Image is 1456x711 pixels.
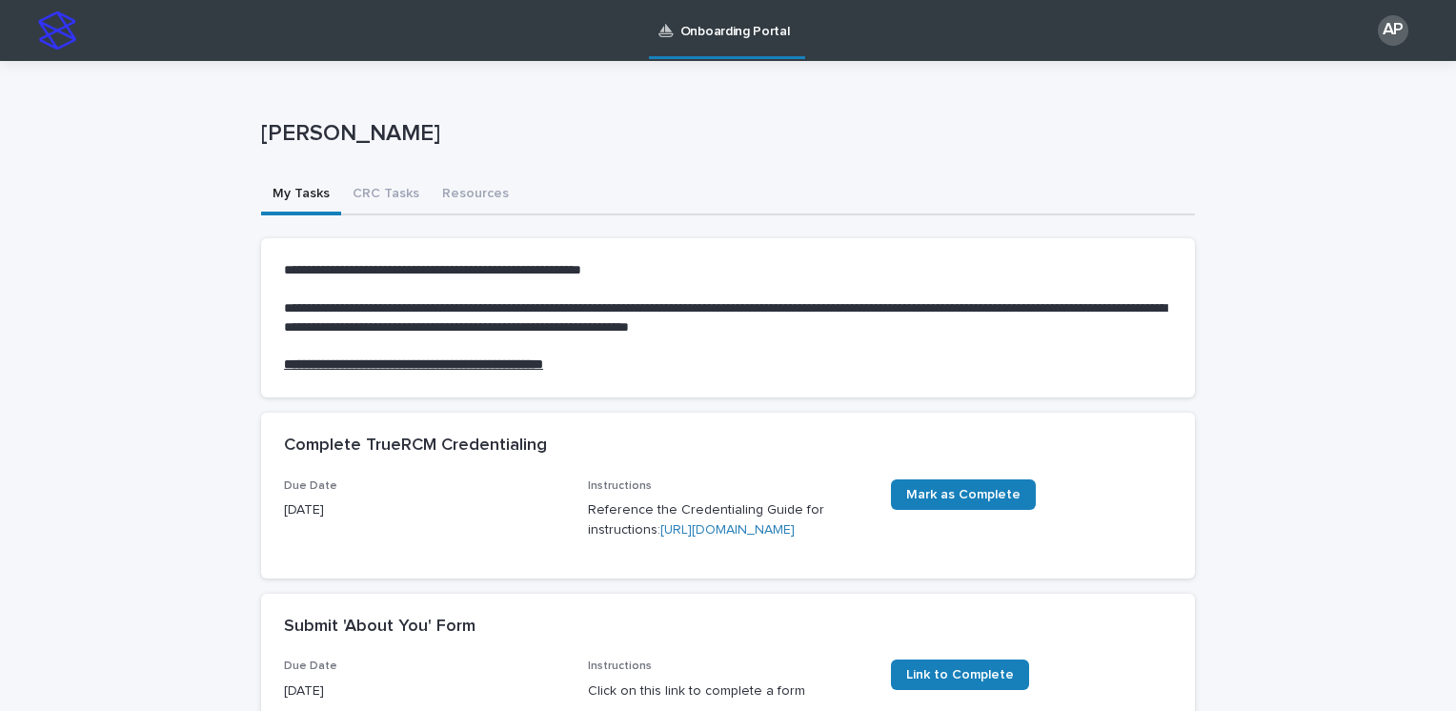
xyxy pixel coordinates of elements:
[588,480,652,492] span: Instructions
[891,479,1036,510] a: Mark as Complete
[284,681,565,701] p: [DATE]
[906,668,1014,681] span: Link to Complete
[38,11,76,50] img: stacker-logo-s-only.png
[588,500,869,540] p: Reference the Credentialing Guide for instructions:
[431,175,520,215] button: Resources
[284,660,337,672] span: Due Date
[261,120,1187,148] p: [PERSON_NAME]
[588,660,652,672] span: Instructions
[284,436,547,457] h2: Complete TrueRCM Credentialing
[906,488,1021,501] span: Mark as Complete
[284,617,475,638] h2: Submit 'About You' Form
[341,175,431,215] button: CRC Tasks
[261,175,341,215] button: My Tasks
[588,681,869,701] p: Click on this link to complete a form
[284,500,565,520] p: [DATE]
[1378,15,1408,46] div: AP
[660,523,795,537] a: [URL][DOMAIN_NAME]
[284,480,337,492] span: Due Date
[891,660,1029,690] a: Link to Complete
